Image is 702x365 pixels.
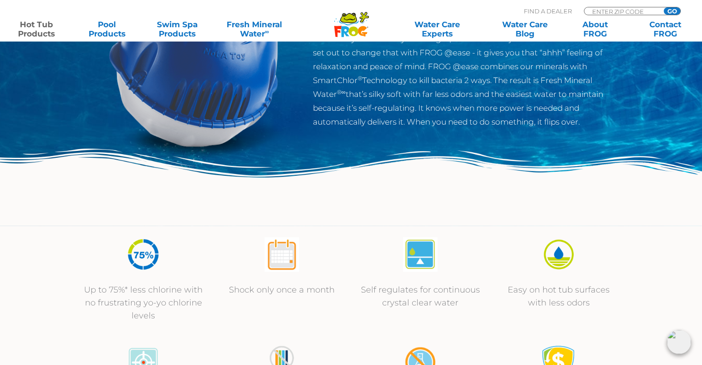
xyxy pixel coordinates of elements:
[667,330,691,354] img: openIcon
[84,283,204,322] p: Up to 75%* less chlorine with no frustrating yo-yo chlorine levels
[150,20,204,38] a: Swim SpaProducts
[222,283,342,296] p: Shock only once a month
[524,7,572,15] p: Find A Dealer
[403,237,438,272] img: atease-icon-self-regulates
[126,237,161,272] img: icon-atease-75percent-less
[568,20,622,38] a: AboutFROG
[499,283,619,309] p: Easy on hot tub surfaces with less odors
[638,20,693,38] a: ContactFROG
[360,283,480,309] p: Self regulates for continuous crystal clear water
[337,89,346,96] sup: ®∞
[664,7,680,15] input: GO
[541,237,576,272] img: icon-atease-easy-on
[220,20,288,38] a: Fresh MineralWater∞
[393,20,482,38] a: Water CareExperts
[264,237,299,272] img: atease-icon-shock-once
[264,28,269,35] sup: ∞
[9,20,64,38] a: Hot TubProducts
[498,20,552,38] a: Water CareBlog
[591,7,654,15] input: Zip Code Form
[313,32,614,129] p: How many times have you thought, “this hot tub is just too much work!” We set out to change that ...
[79,20,134,38] a: PoolProducts
[358,75,362,82] sup: ®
